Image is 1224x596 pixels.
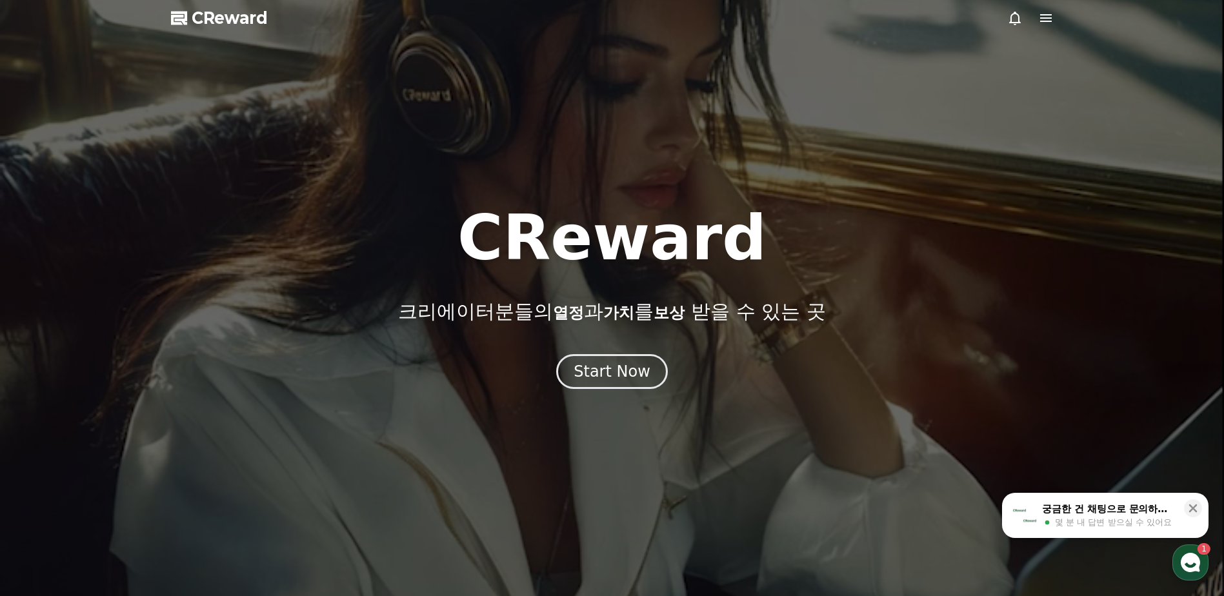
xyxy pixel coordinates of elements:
[556,354,668,389] button: Start Now
[556,367,668,379] a: Start Now
[574,361,650,382] div: Start Now
[553,304,584,322] span: 열정
[171,8,268,28] a: CReward
[398,300,825,323] p: 크리에이터분들의 과 를 받을 수 있는 곳
[192,8,268,28] span: CReward
[603,304,634,322] span: 가치
[457,207,767,269] h1: CReward
[654,304,685,322] span: 보상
